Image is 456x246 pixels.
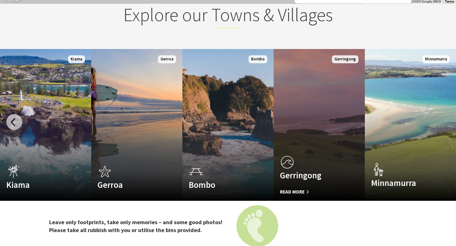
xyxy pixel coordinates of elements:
span: Bombo [249,55,267,63]
h4: Gerringong [280,170,345,180]
a: Custom Image Used Gerringong Read More Gerringong [274,49,365,201]
h4: Minnamurra [371,178,436,188]
span: Gerringong [332,55,358,63]
span: Read More [280,188,345,196]
span: Gerroa [158,55,176,63]
a: Custom Image Used Minnamurra Minnamurra [365,49,456,201]
a: Custom Image Used Bombo Bombo [182,49,274,201]
h4: Gerroa [98,180,162,190]
span: Kiama [68,55,85,63]
h4: Kiama [6,180,71,190]
span: Minnamurra [422,55,450,63]
strong: Leave only footprints, take only memories – and some good photos! Please take all rubbish with yo... [49,218,222,234]
a: Custom Image Used Gerroa Gerroa [91,49,182,201]
h4: Bombo [189,180,254,190]
h2: Explore our Towns & Villages [104,4,352,28]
